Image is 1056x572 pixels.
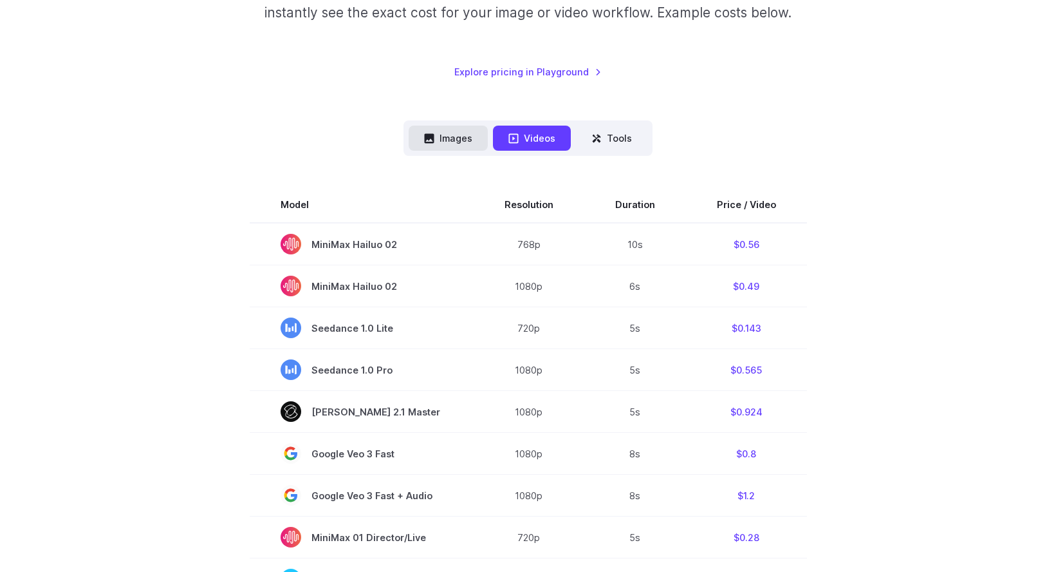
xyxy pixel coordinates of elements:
[250,187,474,223] th: Model
[281,359,443,380] span: Seedance 1.0 Pro
[686,517,807,558] td: $0.28
[474,223,584,265] td: 768p
[281,276,443,296] span: MiniMax Hailuo 02
[474,391,584,433] td: 1080p
[474,349,584,391] td: 1080p
[686,475,807,517] td: $1.2
[474,265,584,307] td: 1080p
[454,64,602,79] a: Explore pricing in Playground
[584,265,686,307] td: 6s
[584,307,686,349] td: 5s
[474,307,584,349] td: 720p
[584,391,686,433] td: 5s
[409,126,488,151] button: Images
[281,401,443,422] span: [PERSON_NAME] 2.1 Master
[686,349,807,391] td: $0.565
[686,307,807,349] td: $0.143
[474,475,584,517] td: 1080p
[281,443,443,464] span: Google Veo 3 Fast
[576,126,647,151] button: Tools
[686,265,807,307] td: $0.49
[584,475,686,517] td: 8s
[686,187,807,223] th: Price / Video
[686,223,807,265] td: $0.56
[474,433,584,475] td: 1080p
[474,517,584,558] td: 720p
[281,318,443,338] span: Seedance 1.0 Lite
[584,349,686,391] td: 5s
[584,223,686,265] td: 10s
[584,433,686,475] td: 8s
[281,485,443,506] span: Google Veo 3 Fast + Audio
[686,433,807,475] td: $0.8
[493,126,571,151] button: Videos
[584,187,686,223] th: Duration
[281,527,443,548] span: MiniMax 01 Director/Live
[686,391,807,433] td: $0.924
[584,517,686,558] td: 5s
[281,234,443,254] span: MiniMax Hailuo 02
[474,187,584,223] th: Resolution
